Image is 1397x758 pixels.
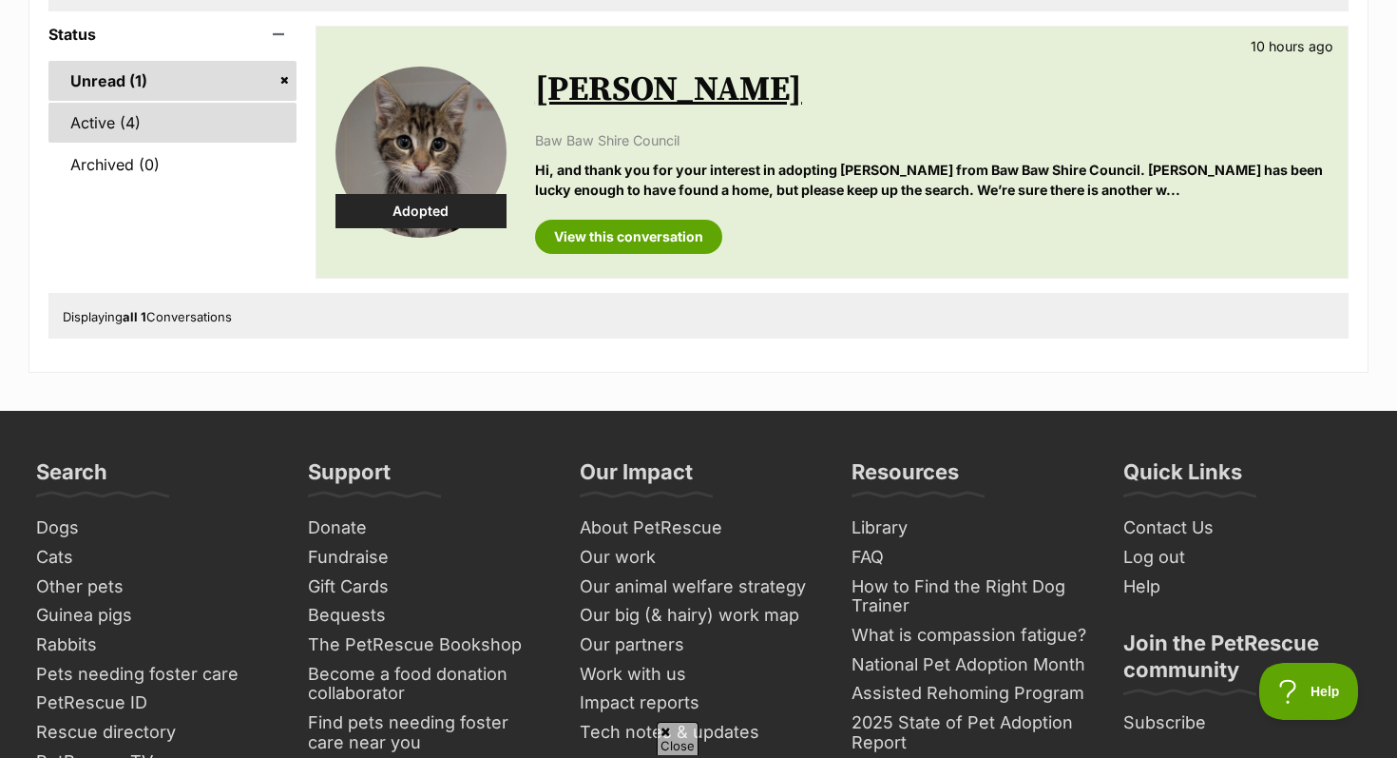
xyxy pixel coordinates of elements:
[844,651,1097,680] a: National Pet Adoption Month
[844,709,1097,757] a: 2025 State of Pet Adoption Report
[572,718,825,748] a: Tech notes & updates
[300,543,553,573] a: Fundraise
[29,543,281,573] a: Cats
[1259,663,1359,720] iframe: Help Scout Beacon - Open
[335,194,507,228] div: Adopted
[1123,630,1361,694] h3: Join the PetRescue community
[844,573,1097,621] a: How to Find the Right Dog Trainer
[535,220,722,254] a: View this conversation
[1116,543,1368,573] a: Log out
[580,458,693,496] h3: Our Impact
[1116,709,1368,738] a: Subscribe
[300,660,553,709] a: Become a food donation collaborator
[572,514,825,543] a: About PetRescue
[572,631,825,660] a: Our partners
[48,26,297,43] header: Status
[572,660,825,690] a: Work with us
[308,458,391,496] h3: Support
[844,514,1097,543] a: Library
[572,543,825,573] a: Our work
[29,514,281,543] a: Dogs
[844,679,1097,709] a: Assisted Rehoming Program
[535,68,802,111] a: [PERSON_NAME]
[572,601,825,631] a: Our big (& hairy) work map
[572,573,825,602] a: Our animal welfare strategy
[535,160,1329,201] p: Hi, and thank you for your interest in adopting [PERSON_NAME] from Baw Baw Shire Council. [PERSON...
[29,660,281,690] a: Pets needing foster care
[300,601,553,631] a: Bequests
[300,709,553,757] a: Find pets needing foster care near you
[48,61,297,101] a: Unread (1)
[48,103,297,143] a: Active (4)
[657,722,698,755] span: Close
[844,621,1097,651] a: What is compassion fatigue?
[1123,458,1242,496] h3: Quick Links
[852,458,959,496] h3: Resources
[300,573,553,602] a: Gift Cards
[29,718,281,748] a: Rescue directory
[1116,573,1368,602] a: Help
[29,601,281,631] a: Guinea pigs
[36,458,107,496] h3: Search
[844,543,1097,573] a: FAQ
[335,67,507,238] img: Leonard
[29,631,281,660] a: Rabbits
[48,145,297,185] a: Archived (0)
[63,309,232,324] span: Displaying Conversations
[300,631,553,660] a: The PetRescue Bookshop
[535,130,1329,150] p: Baw Baw Shire Council
[572,689,825,718] a: Impact reports
[1116,514,1368,543] a: Contact Us
[300,514,553,543] a: Donate
[123,309,146,324] strong: all 1
[1251,36,1333,56] p: 10 hours ago
[29,689,281,718] a: PetRescue ID
[29,573,281,602] a: Other pets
